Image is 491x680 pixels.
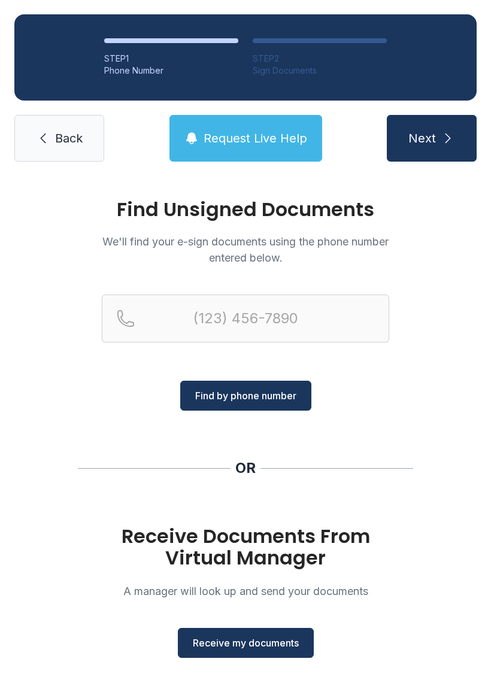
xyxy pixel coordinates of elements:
[235,459,256,478] div: OR
[104,65,238,77] div: Phone Number
[102,295,389,342] input: Reservation phone number
[104,53,238,65] div: STEP 1
[408,130,436,147] span: Next
[253,65,387,77] div: Sign Documents
[253,53,387,65] div: STEP 2
[102,583,389,599] p: A manager will look up and send your documents
[195,388,296,403] span: Find by phone number
[55,130,83,147] span: Back
[102,233,389,266] p: We'll find your e-sign documents using the phone number entered below.
[102,200,389,219] h1: Find Unsigned Documents
[204,130,307,147] span: Request Live Help
[193,636,299,650] span: Receive my documents
[102,526,389,569] h1: Receive Documents From Virtual Manager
